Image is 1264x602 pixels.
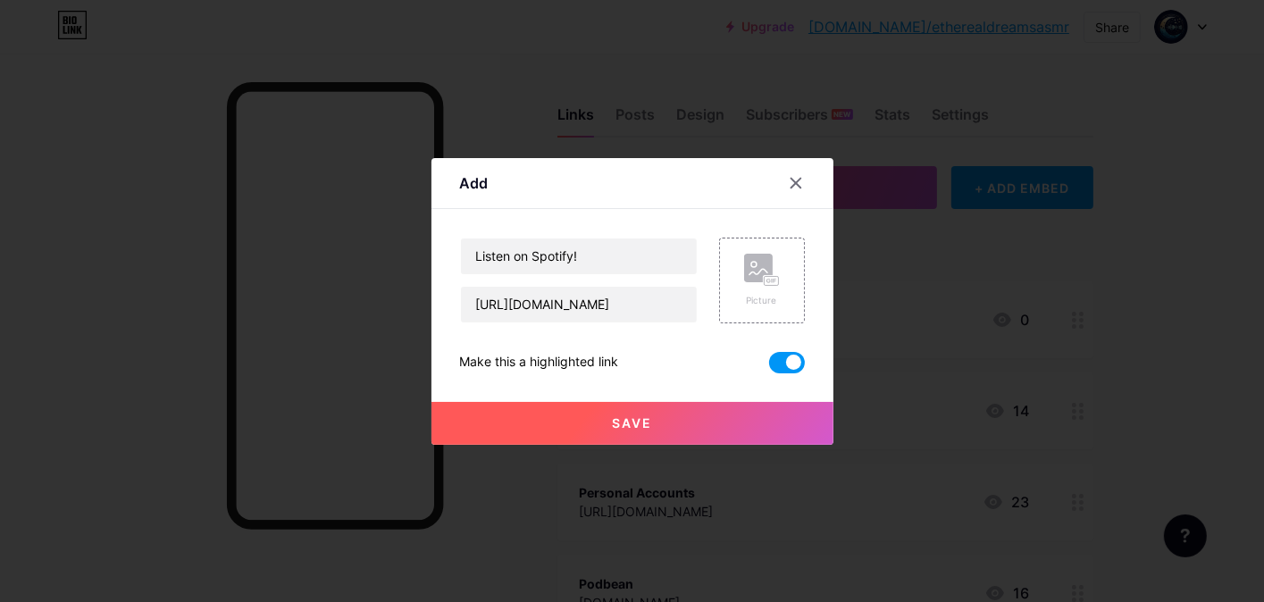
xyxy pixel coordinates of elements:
[744,294,780,307] div: Picture
[460,172,489,194] div: Add
[461,287,697,322] input: URL
[431,402,833,445] button: Save
[612,415,652,431] span: Save
[460,352,619,373] div: Make this a highlighted link
[461,238,697,274] input: Title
